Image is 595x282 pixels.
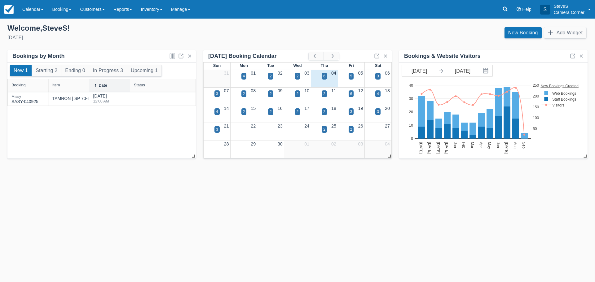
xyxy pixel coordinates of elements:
text: New Bookings Created [541,84,579,88]
button: Interact with the calendar and add the check-in date for your trip. [480,65,492,76]
a: 31 [224,71,229,76]
a: 06 [385,71,390,76]
a: 07 [224,88,229,93]
img: checkfront-main-nav-mini-logo.png [4,5,14,14]
a: 22 [251,124,256,128]
a: 04 [385,141,390,146]
a: 05 [358,71,363,76]
div: 5 [350,73,352,79]
div: 6 [350,91,352,97]
div: 3 [216,91,218,97]
div: Welcome , SteveS ! [7,24,293,33]
div: 2 [323,109,325,115]
input: End Date [445,65,480,76]
div: 2 [323,127,325,132]
a: 02 [278,71,283,76]
span: Sat [375,63,381,68]
div: 3 [377,109,379,115]
button: Add Widget [544,27,586,38]
div: 3 [216,127,218,132]
div: 4 [216,109,218,115]
div: 2 [270,109,272,115]
a: 27 [385,124,390,128]
div: 2 [350,127,352,132]
a: 04 [331,71,336,76]
div: Status [134,83,145,87]
a: 23 [278,124,283,128]
div: 2 [270,73,272,79]
div: 2 [323,91,325,97]
div: 4 [377,91,379,97]
div: Booking [11,83,26,87]
a: 30 [278,141,283,146]
a: 11 [331,88,336,93]
a: 12 [358,88,363,93]
a: Missy SASY-040925 [11,97,38,100]
div: [DATE] [93,93,109,107]
p: Camera Corner [554,9,584,15]
div: 3 [377,73,379,79]
div: SASY-040925 [11,95,38,105]
p: SteveS [554,3,584,9]
div: 3 [350,109,352,115]
div: Bookings & Website Visitors [404,53,481,60]
a: 18 [331,106,336,111]
div: 2 [270,91,272,97]
div: 2 [243,109,245,115]
a: 13 [385,88,390,93]
button: In Progress 3 [89,65,127,76]
a: 02 [331,141,336,146]
div: 2 [297,73,299,79]
div: [DATE] Booking Calendar [208,53,309,60]
button: Upcoming 1 [127,65,161,76]
a: 29 [251,141,256,146]
a: 21 [224,124,229,128]
a: 01 [304,141,309,146]
a: New Booking [505,27,542,38]
span: Wed [293,63,302,68]
a: 14 [224,106,229,111]
div: [DATE] [7,34,293,41]
a: 10 [304,88,309,93]
div: 4 [243,73,245,79]
a: 09 [278,88,283,93]
span: Thu [321,63,328,68]
div: 2 [243,91,245,97]
input: Start Date [402,65,437,76]
div: Missy [11,95,38,98]
button: Ending 0 [61,65,89,76]
div: Date [99,83,107,88]
a: 25 [331,124,336,128]
a: 19 [358,106,363,111]
div: 2 [297,91,299,97]
span: Sun [213,63,221,68]
a: 16 [278,106,283,111]
a: 03 [358,141,363,146]
span: Fri [349,63,354,68]
a: 15 [251,106,256,111]
span: Tue [267,63,274,68]
a: 08 [251,88,256,93]
a: 24 [304,124,309,128]
div: 6 [323,73,325,79]
div: Item [52,83,60,87]
span: Help [522,7,531,12]
div: 2 [297,109,299,115]
a: 17 [304,106,309,111]
div: S [540,5,550,15]
i: Help [517,7,521,11]
div: 12:00 AM [93,99,109,103]
button: Starting 2 [32,65,61,76]
a: 26 [358,124,363,128]
a: 01 [251,71,256,76]
a: 03 [304,71,309,76]
button: New 1 [10,65,32,76]
div: TAMRON | SP 70-200mm F/2.8 Di VC USD G2 Canon [52,95,157,102]
div: Bookings by Month [12,53,65,60]
span: Mon [240,63,248,68]
a: 20 [385,106,390,111]
a: 28 [224,141,229,146]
